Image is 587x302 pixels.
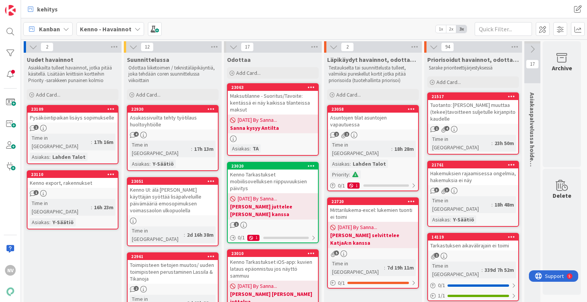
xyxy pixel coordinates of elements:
div: Time in [GEOGRAPHIC_DATA] [430,262,482,278]
div: 21517Tuotanto: [PERSON_NAME] muuttaa (tekee)tavoitteen suljetulle kirjanpito kaudelle [428,93,518,124]
span: [DATE] By Sanna... [238,195,277,203]
div: 22720 [328,198,418,205]
div: 23110Kenno export, rakennukset [28,171,118,188]
div: 16h 23m [92,203,115,212]
b: Kenno - Havainnot [80,25,131,33]
span: 2 [41,42,54,52]
span: Uudet havainnot [27,56,73,63]
div: 21761 [428,161,518,168]
div: 18h 28m [392,145,416,153]
div: Mittarilukema-excel: lukemien tuonti ei toimi [328,205,418,222]
div: 1 [247,235,259,241]
div: 18h 48m [493,200,516,209]
span: : [149,160,151,168]
span: : [391,145,392,153]
span: 1 [434,126,439,131]
div: 23020 [228,163,318,170]
span: 2 [341,42,354,52]
p: Sarake prioriteettijärjestyksessä [429,65,517,71]
div: Time in [GEOGRAPHIC_DATA] [330,141,391,157]
span: 1 [234,222,239,227]
div: 22720 [331,199,418,204]
span: [DATE] By Sanna... [338,223,377,231]
span: Add Card... [36,91,60,98]
div: NV [5,265,16,276]
span: 12 [141,42,154,52]
a: 21517Tuotanto: [PERSON_NAME] muuttaa (tekee)tavoitteen suljetulle kirjanpito kaudelleTime in [GEO... [427,92,519,155]
div: Y-Säätiö [50,218,76,226]
div: 1/1 [428,291,518,300]
span: Odottaa [227,56,251,63]
div: 22930Asukassivuilta tehty työtilaus huoltoyhtiölle [128,106,218,129]
p: Asiakkailta tulleet havainnot, jotka pitää käsitellä. Lisätään kriittisiin kortteihin Priority -s... [28,65,117,84]
a: 23020Kenno Tarkastukset mobiilisovelluksen riippuvuuksien päivitys[DATE] By Sanna...[PERSON_NAME]... [227,162,319,243]
img: avatar [5,286,16,297]
div: Time in [GEOGRAPHIC_DATA] [430,135,491,152]
span: 0 / 1 [338,182,345,190]
span: : [91,138,92,146]
div: 2d 16h 38m [185,231,216,239]
a: 23058Asuntojen tilat asuntojen vapautuessaTime in [GEOGRAPHIC_DATA]:18h 28mAsiakas:Lahden TalotPr... [327,105,419,191]
div: 5 [40,3,42,9]
span: 3 [444,187,449,192]
div: 0/11 [228,233,318,242]
div: 23109Pysäköintipaikan lisäys sopimukselle [28,106,118,123]
div: Kenno Tarkastukset iOS-app: kuvien lataus epäonnistuu jos näyttö sammuu [228,257,318,281]
a: 23063Maksutilanne - Suoritus/Tavoite: kentässä ei näy kaikissa tilanteissa maksut[DATE] By Sanna.... [227,83,319,156]
div: 23063Maksutilanne - Suoritus/Tavoite: kentässä ei näy kaikissa tilanteissa maksut [228,84,318,115]
span: Support [16,1,35,10]
div: Asiakas [330,160,350,168]
p: Testaukselta tai suunnittelusta tulleet, valmiiksi pureskellut kortit jotka pitää priorisoida (tu... [329,65,417,84]
a: 23051Kenno UI: älä [PERSON_NAME] käyttäjän syöttää lisäpalveluille päivämääriä emosopimuksen voim... [127,177,219,246]
div: 23110 [28,171,118,178]
div: 1 [347,182,360,189]
a: 22720Mittarilukema-excel: lukemien tuonti ei toimi[DATE] By Sanna...[PERSON_NAME] selvittelee Kat... [327,197,419,289]
span: : [49,153,50,161]
div: 23020 [231,163,318,169]
div: Y-Säätiö [451,215,476,224]
span: Add Card... [236,69,261,76]
div: 14119Tarkastuksen aikavälirajain ei toimi [428,234,518,250]
div: Time in [GEOGRAPHIC_DATA] [30,134,91,150]
div: 22961 [131,254,218,259]
span: 0 / 1 [338,279,345,287]
div: 23110 [31,172,118,177]
img: Visit kanbanzone.com [5,5,16,16]
p: Odottaa liiketoimen / teknistäläpikäyntiä, joka tehdään coren suunnittelussa viikoittain [128,65,217,84]
span: : [49,218,50,226]
span: Add Card... [336,91,361,98]
div: 23051 [131,179,218,184]
span: Priorisoidut havainnot, odottaa kehityskapaa [427,56,519,63]
div: Lahden Talot [351,160,388,168]
span: Asiakaspalvelussa hoidettavat [529,92,536,179]
span: Kanban [39,24,60,34]
div: 7d 19h 11m [385,263,416,272]
div: 14119 [428,234,518,241]
div: 23063 [231,85,318,90]
div: 0/1 [428,281,518,290]
span: [DATE] By Sanna... [238,116,277,124]
span: : [349,170,350,179]
span: 3 [434,187,439,192]
div: 21517 [428,93,518,100]
div: 22720Mittarilukema-excel: lukemien tuonti ei toimi [328,198,418,222]
div: Y-Säätiö [151,160,176,168]
div: 0/11 [328,181,418,191]
span: 17 [526,60,539,69]
div: 23010 [228,250,318,257]
div: 21761 [431,162,518,168]
div: 0/1 [328,278,418,288]
span: 0 / 1 [438,281,445,289]
div: 23020Kenno Tarkastukset mobiilisovelluksen riippuvuuksien päivitys [228,163,318,193]
span: Add Card... [436,79,461,86]
div: 14119 [431,234,518,240]
div: 23058Asuntojen tilat asuntojen vapautuessa [328,106,418,129]
span: 1 [34,190,39,195]
div: Kenno Tarkastukset mobiilisovelluksen riippuvuuksien päivitys [228,170,318,193]
div: 17h 16m [92,138,115,146]
div: Kenno UI: älä [PERSON_NAME] käyttäjän syöttää lisäpalveluille päivämääriä emosopimuksen voimassao... [128,185,218,215]
span: 4 [444,126,449,131]
div: 23h 50m [493,139,516,147]
a: 22930Asukassivuilta tehty työtilaus huoltoyhtiölleTime in [GEOGRAPHIC_DATA]:17h 13mAsiakas:Y-Säätiö [127,105,219,171]
div: Delete [553,191,571,200]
